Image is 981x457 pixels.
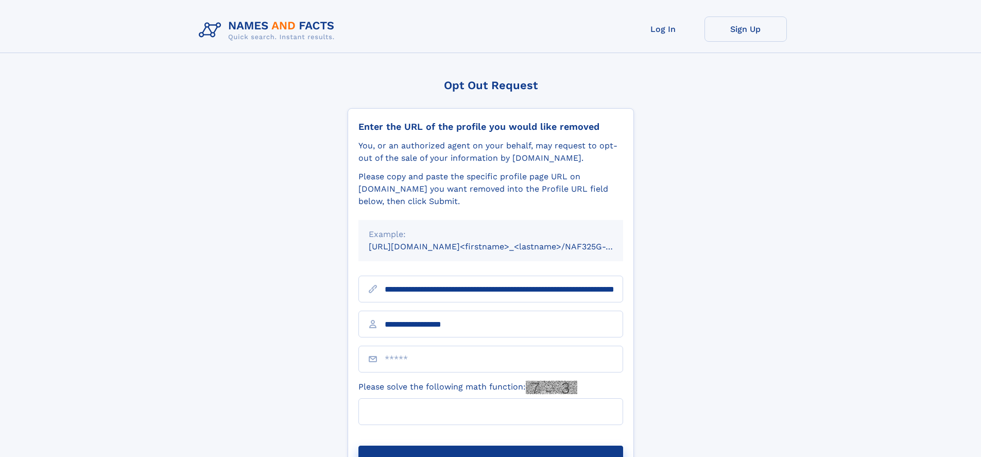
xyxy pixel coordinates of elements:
[358,171,623,208] div: Please copy and paste the specific profile page URL on [DOMAIN_NAME] you want removed into the Pr...
[369,242,643,251] small: [URL][DOMAIN_NAME]<firstname>_<lastname>/NAF325G-xxxxxxxx
[358,121,623,132] div: Enter the URL of the profile you would like removed
[348,79,634,92] div: Opt Out Request
[195,16,343,44] img: Logo Names and Facts
[704,16,787,42] a: Sign Up
[369,228,613,241] div: Example:
[358,381,577,394] label: Please solve the following math function:
[622,16,704,42] a: Log In
[358,140,623,164] div: You, or an authorized agent on your behalf, may request to opt-out of the sale of your informatio...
